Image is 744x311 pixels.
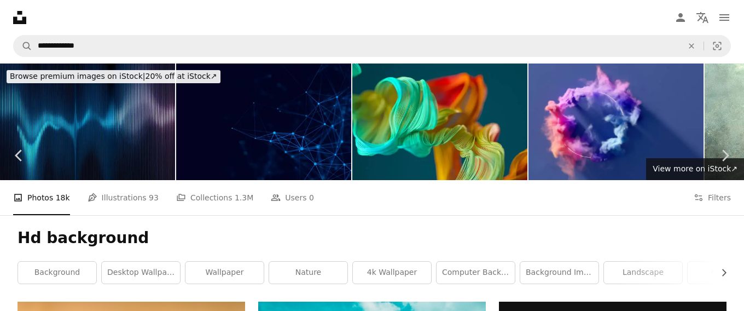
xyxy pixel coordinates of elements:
[528,64,704,180] img: Circle of smoke
[704,36,730,56] button: Visual search
[102,262,180,284] a: desktop wallpaper
[176,64,351,180] img: Abstract composition with connecting dots and lines. Futuristic network. Background for business ...
[520,262,598,284] a: background image
[714,262,726,284] button: scroll list to the right
[271,180,314,215] a: Users 0
[352,64,527,180] img: Abstract wavy object
[646,158,744,180] a: View more on iStock↗
[309,192,314,204] span: 0
[604,262,682,284] a: landscape
[691,7,713,28] button: Language
[14,36,32,56] button: Search Unsplash
[269,262,347,284] a: nature
[18,228,726,248] h1: Hd background
[185,262,264,284] a: wallpaper
[88,180,159,215] a: Illustrations 93
[10,72,145,80] span: Browse premium images on iStock |
[653,164,737,173] span: View more on iStock ↗
[679,36,704,56] button: Clear
[353,262,431,284] a: 4k wallpaper
[13,35,731,57] form: Find visuals sitewide
[13,11,26,24] a: Home — Unsplash
[176,180,253,215] a: Collections 1.3M
[235,192,253,204] span: 1.3M
[706,103,744,208] a: Next
[437,262,515,284] a: computer background
[670,7,691,28] a: Log in / Sign up
[7,70,220,83] div: 20% off at iStock ↗
[149,192,159,204] span: 93
[694,180,731,215] button: Filters
[18,262,96,284] a: background
[713,7,735,28] button: Menu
